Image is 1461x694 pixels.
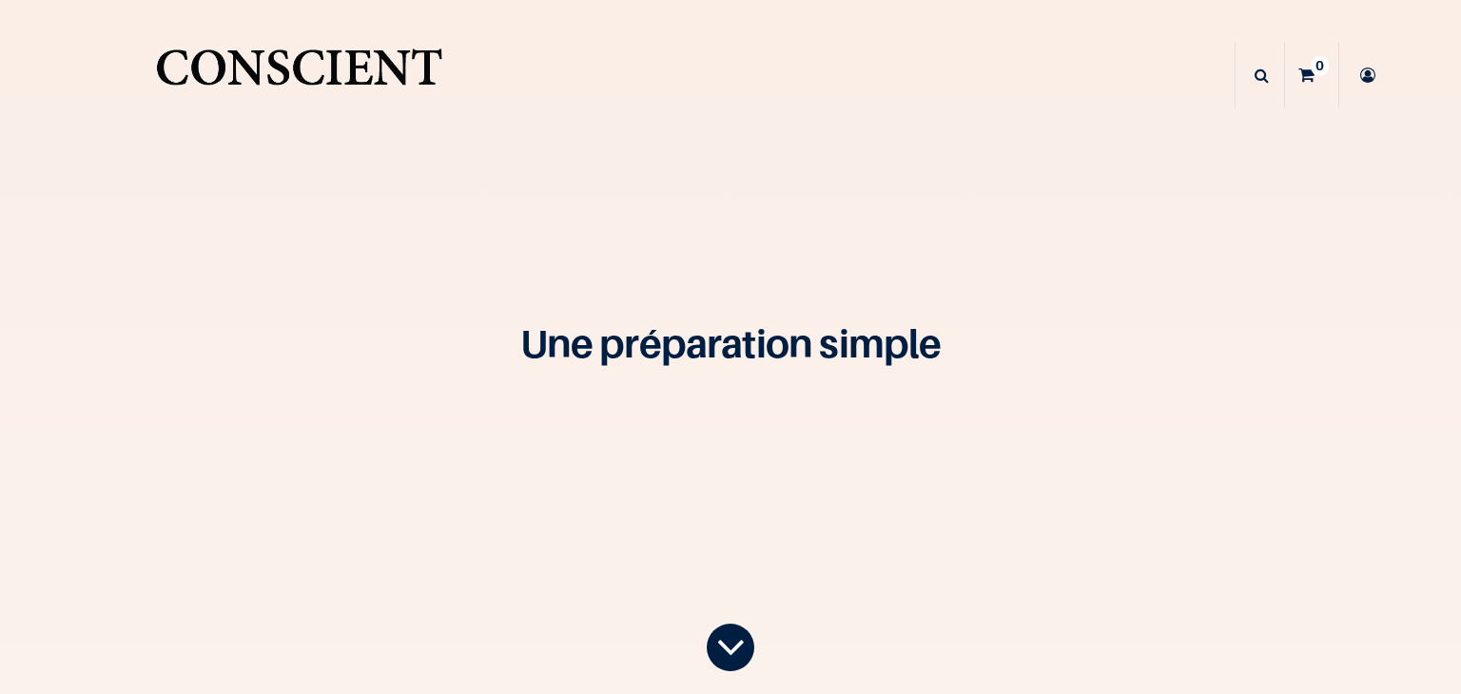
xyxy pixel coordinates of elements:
a: Logo of Conscient [152,38,446,113]
sup: 0 [1311,56,1329,75]
h1: Une préparation simple [174,323,1286,362]
img: Conscient [152,38,446,113]
a: 0 [1285,42,1338,108]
